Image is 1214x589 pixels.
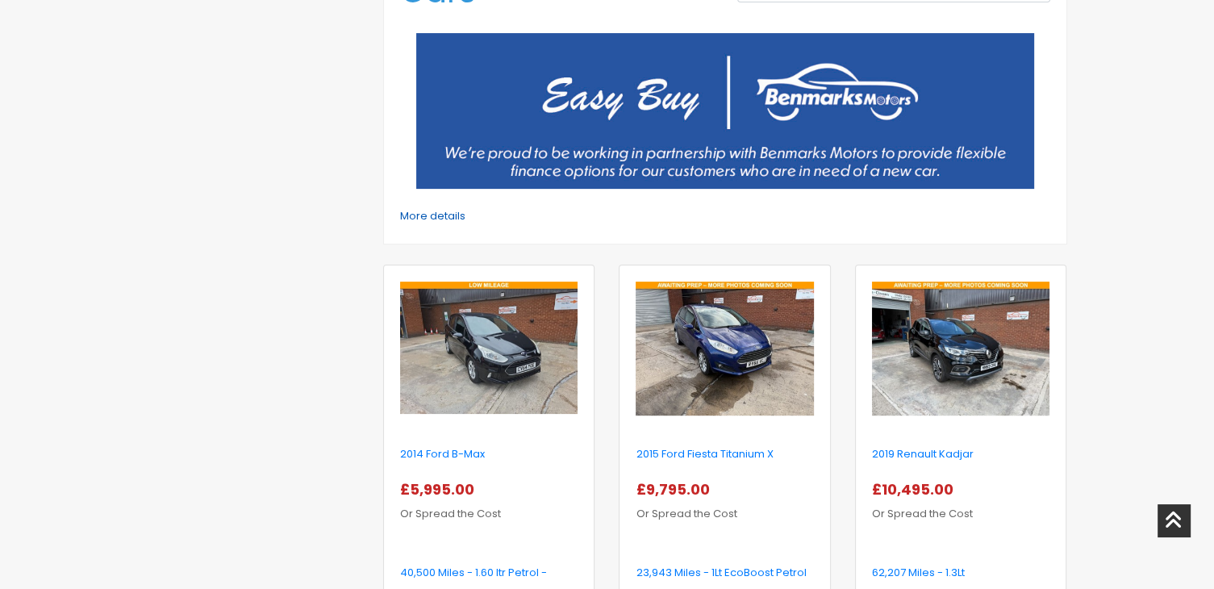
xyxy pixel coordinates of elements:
[400,483,481,499] a: £5,995.00
[872,446,974,462] a: 2019 Renault Kadjar
[636,479,715,499] span: £9,795.00
[636,446,773,462] a: 2015 Ford Fiesta Titanium X
[636,478,813,525] p: Or Spread the Cost
[400,446,485,462] a: 2014 Ford B-Max
[400,208,465,223] a: More details
[872,478,1049,525] p: Or Spread the Cost
[400,282,578,414] img: 2014-ford-b-max
[400,479,481,499] span: £5,995.00
[872,479,960,499] span: £10,495.00
[872,282,1049,415] img: 2019-renault-kadjar
[400,478,578,525] p: Or Spread the Cost
[636,282,813,415] img: 2015-ford-fiesta-titanium-x
[636,483,715,499] a: £9,795.00
[872,483,960,499] a: £10,495.00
